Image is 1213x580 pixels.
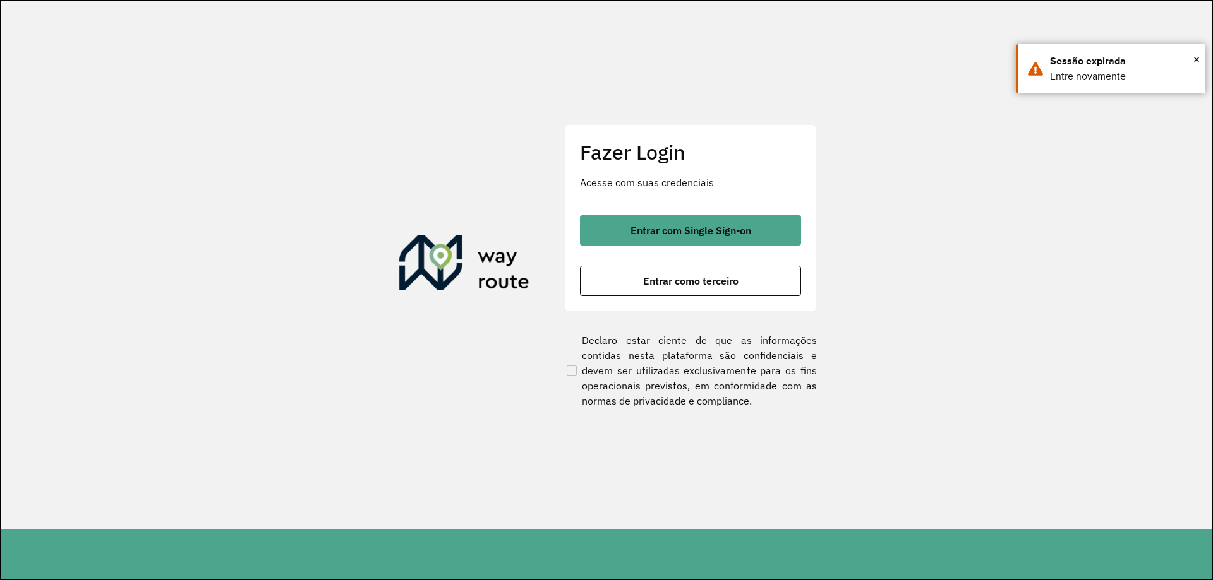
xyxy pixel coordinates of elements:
div: Sessão expirada [1050,54,1196,69]
label: Declaro estar ciente de que as informações contidas nesta plataforma são confidenciais e devem se... [564,333,817,408]
button: button [580,215,801,246]
div: Entre novamente [1050,69,1196,84]
h2: Fazer Login [580,140,801,164]
span: Entrar com Single Sign-on [631,225,751,235]
button: Close [1193,50,1200,69]
img: Roteirizador AmbevTech [399,235,529,295]
span: × [1193,50,1200,69]
span: Entrar como terceiro [643,276,739,286]
button: button [580,266,801,296]
p: Acesse com suas credenciais [580,175,801,190]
